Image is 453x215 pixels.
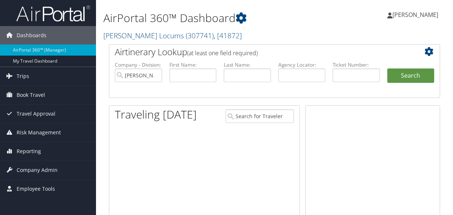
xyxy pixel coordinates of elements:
[17,142,41,161] span: Reporting
[17,161,58,179] span: Company Admin
[17,180,55,198] span: Employee Tools
[17,67,29,85] span: Trips
[387,4,446,26] a: [PERSON_NAME]
[17,123,61,142] span: Risk Management
[115,46,406,58] h2: Airtinerary Lookup
[115,107,197,122] h1: Traveling [DATE]
[392,11,438,19] span: [PERSON_NAME]
[17,26,47,45] span: Dashboards
[387,68,435,83] button: Search
[186,31,214,40] span: ( 307741 )
[115,61,162,68] label: Company - Division:
[16,5,90,22] img: airportal-logo.png
[224,61,271,68] label: Last Name:
[17,105,55,123] span: Travel Approval
[103,31,242,40] a: [PERSON_NAME] Locums
[226,109,294,123] input: Search for Traveler
[17,86,45,104] span: Book Travel
[278,61,326,68] label: Agency Locator:
[169,61,217,68] label: First Name:
[187,49,258,57] span: (at least one field required)
[333,61,380,68] label: Ticket Number:
[214,31,242,40] span: , [ 41872 ]
[103,10,332,26] h1: AirPortal 360™ Dashboard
